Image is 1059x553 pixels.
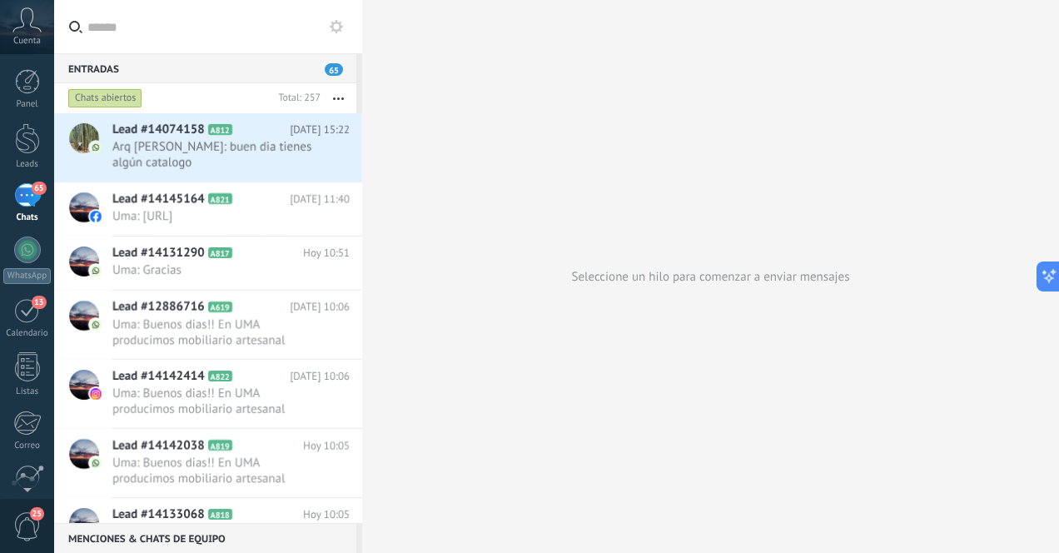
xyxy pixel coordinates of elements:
[32,182,46,195] span: 65
[68,88,142,108] div: Chats abiertos
[325,63,343,76] span: 65
[90,265,102,276] img: com.amocrm.amocrmwa.svg
[112,368,205,385] span: Lead #14142414
[112,208,318,224] span: Uma: [URL]
[54,523,356,553] div: Menciones & Chats de equipo
[54,360,362,428] a: Lead #14142414 A822 [DATE] 10:06 Uma: Buenos dias!! En UMA producimos mobiliario artesanal boutiq...
[290,368,350,385] span: [DATE] 10:06
[3,268,51,284] div: WhatsApp
[303,437,350,454] span: Hoy 10:05
[112,299,205,316] span: Lead #12886716
[13,36,41,47] span: Cuenta
[271,90,321,107] div: Total: 257
[3,99,52,110] div: Panel
[32,296,46,309] span: 13
[54,237,362,290] a: Lead #14131290 A817 Hoy 10:51 Uma: Gracias
[3,441,52,451] div: Correo
[90,457,102,469] img: com.amocrm.amocrmwa.svg
[208,124,232,135] span: A812
[290,191,350,207] span: [DATE] 11:40
[112,139,318,171] span: Arq [PERSON_NAME]: buen dia tienes algún catalogo
[290,299,350,316] span: [DATE] 10:06
[54,182,362,236] a: Lead #14145164 A821 [DATE] 11:40 Uma: [URL]
[112,316,318,348] span: Uma: Buenos dias!! En UMA producimos mobiliario artesanal boutique fabricado en [GEOGRAPHIC_DATA]...
[303,245,350,262] span: Hoy 10:51
[208,509,232,520] span: A818
[112,262,318,278] span: Uma: Gracias
[208,371,232,381] span: A822
[208,247,232,258] span: A817
[112,506,205,523] span: Lead #14133068
[112,191,205,207] span: Lead #14145164
[54,429,362,497] a: Lead #14142038 A819 Hoy 10:05 Uma: Buenos dias!! En UMA producimos mobiliario artesanal boutique ...
[208,440,232,451] span: A819
[90,142,102,153] img: com.amocrm.amocrmwa.svg
[3,328,52,339] div: Calendario
[321,83,356,113] button: Más
[112,437,205,454] span: Lead #14142038
[3,386,52,397] div: Listas
[112,122,205,138] span: Lead #14074158
[30,507,44,521] span: 25
[112,386,318,417] span: Uma: Buenos dias!! En UMA producimos mobiliario artesanal boutique fabricado en [GEOGRAPHIC_DATA]...
[54,291,362,359] a: Lead #12886716 A619 [DATE] 10:06 Uma: Buenos dias!! En UMA producimos mobiliario artesanal boutiq...
[54,113,362,182] a: Lead #14074158 A812 [DATE] 15:22 Arq [PERSON_NAME]: buen dia tienes algún catalogo
[90,319,102,331] img: com.amocrm.amocrmwa.svg
[303,506,350,523] span: Hoy 10:05
[112,455,318,486] span: Uma: Buenos dias!! En UMA producimos mobiliario artesanal boutique fabricado en [GEOGRAPHIC_DATA]...
[290,122,350,138] span: [DATE] 15:22
[208,193,232,204] span: A821
[112,245,205,262] span: Lead #14131290
[90,388,102,400] img: instagram.svg
[90,211,102,222] img: facebook-sm.svg
[208,301,232,312] span: A619
[54,53,356,83] div: Entradas
[3,159,52,170] div: Leads
[3,212,52,223] div: Chats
